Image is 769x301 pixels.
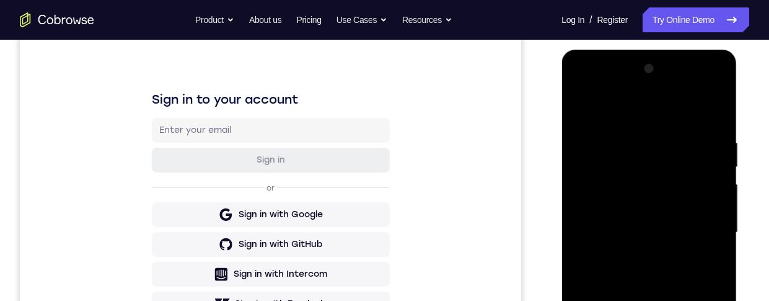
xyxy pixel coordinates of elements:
a: About us [249,7,281,32]
a: Register [597,7,628,32]
p: or [244,177,257,187]
button: Sign in [132,142,370,167]
a: Go to the home page [20,12,94,27]
button: Sign in with Google [132,197,370,222]
h1: Sign in to your account [132,85,370,102]
a: Try Online Demo [643,7,749,32]
button: Use Cases [336,7,387,32]
div: Sign in with Intercom [214,263,307,275]
div: Sign in with GitHub [219,233,302,245]
button: Resources [402,7,452,32]
div: Sign in with Google [219,203,303,215]
button: Product [195,7,234,32]
a: Pricing [296,7,321,32]
button: Sign in with Intercom [132,256,370,281]
a: Log In [561,7,584,32]
button: Sign in with GitHub [132,227,370,251]
span: / [589,12,592,27]
input: Enter your email [139,119,363,131]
